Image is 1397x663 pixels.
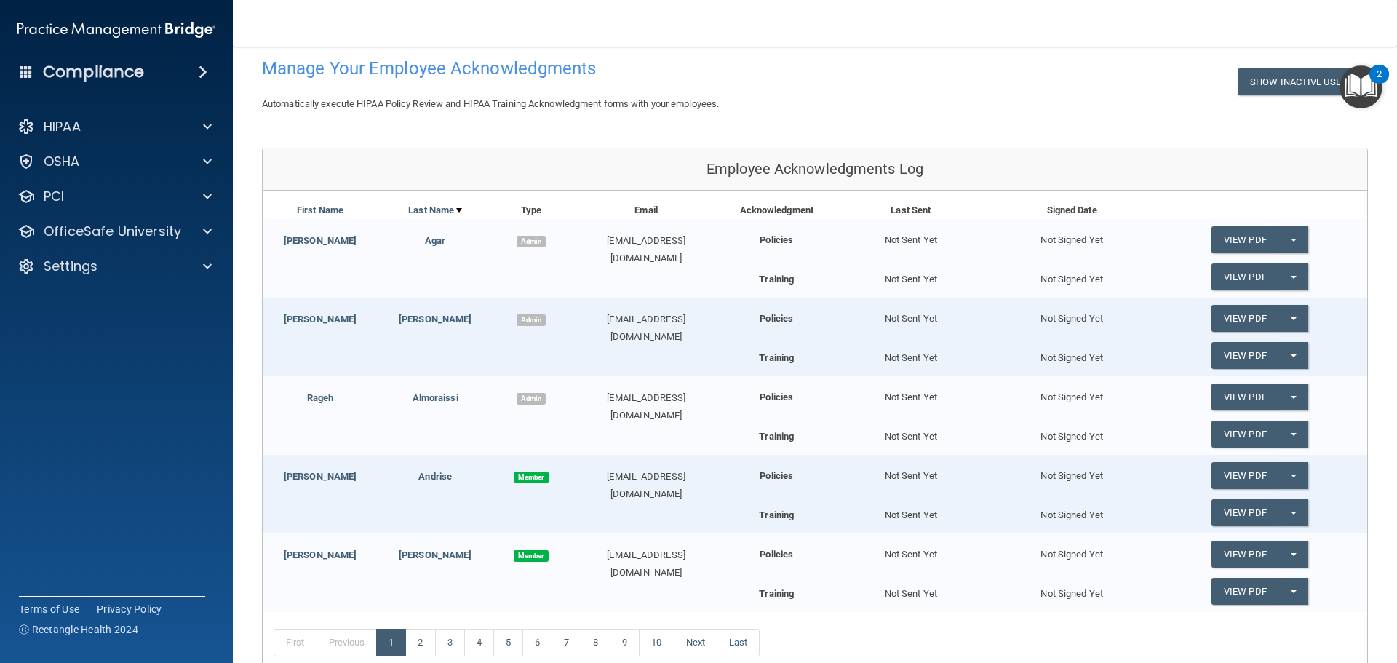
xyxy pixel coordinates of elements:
[991,263,1152,288] div: Not Signed Yet
[376,629,406,656] a: 1
[408,202,462,219] a: Last Name
[570,468,723,503] div: [EMAIL_ADDRESS][DOMAIN_NAME]
[991,219,1152,249] div: Not Signed Yet
[399,314,471,325] a: [PERSON_NAME]
[1211,263,1278,290] a: View PDF
[413,392,458,403] a: Almoraissi
[830,533,991,563] div: Not Sent Yet
[44,188,64,205] p: PCI
[830,376,991,406] div: Not Sent Yet
[674,629,717,656] a: Next
[418,471,452,482] a: Andrise
[44,118,81,135] p: HIPAA
[1211,305,1278,332] a: View PDF
[610,629,640,656] a: 9
[317,629,378,656] a: Previous
[17,118,212,135] a: HIPAA
[425,235,445,246] a: Agar
[1377,74,1382,93] div: 2
[830,219,991,249] div: Not Sent Yet
[830,499,991,524] div: Not Sent Yet
[17,15,215,44] img: PMB logo
[991,578,1152,603] div: Not Signed Yet
[44,223,181,240] p: OfficeSafe University
[284,471,357,482] a: [PERSON_NAME]
[991,376,1152,406] div: Not Signed Yet
[43,62,144,82] h4: Compliance
[570,232,723,267] div: [EMAIL_ADDRESS][DOMAIN_NAME]
[759,588,794,599] b: Training
[263,148,1367,191] div: Employee Acknowledgments Log
[274,629,317,656] a: First
[570,202,723,219] div: Email
[464,629,494,656] a: 4
[17,223,212,240] a: OfficeSafe University
[284,314,357,325] a: [PERSON_NAME]
[991,202,1152,219] div: Signed Date
[517,314,546,326] span: Admin
[307,392,334,403] a: Rageh
[399,549,471,560] a: [PERSON_NAME]
[19,602,79,616] a: Terms of Use
[17,188,212,205] a: PCI
[1145,560,1380,618] iframe: Drift Widget Chat Controller
[435,629,465,656] a: 3
[991,499,1152,524] div: Not Signed Yet
[514,472,549,483] span: Member
[17,153,212,170] a: OSHA
[1211,421,1278,448] a: View PDF
[514,550,549,562] span: Member
[517,393,546,405] span: Admin
[830,263,991,288] div: Not Sent Yet
[97,602,162,616] a: Privacy Policy
[830,342,991,367] div: Not Sent Yet
[522,629,552,656] a: 6
[760,549,793,560] b: Policies
[581,629,610,656] a: 8
[991,342,1152,367] div: Not Signed Yet
[760,234,793,245] b: Policies
[570,389,723,424] div: [EMAIL_ADDRESS][DOMAIN_NAME]
[552,629,581,656] a: 7
[830,298,991,327] div: Not Sent Yet
[1211,384,1278,410] a: View PDF
[639,629,674,656] a: 10
[284,549,357,560] a: [PERSON_NAME]
[1340,65,1382,108] button: Open Resource Center, 2 new notifications
[1211,462,1278,489] a: View PDF
[297,202,343,219] a: First Name
[760,470,793,481] b: Policies
[830,578,991,603] div: Not Sent Yet
[830,455,991,485] div: Not Sent Yet
[759,352,794,363] b: Training
[830,421,991,445] div: Not Sent Yet
[405,629,435,656] a: 2
[1211,226,1278,253] a: View PDF
[44,258,97,275] p: Settings
[991,533,1152,563] div: Not Signed Yet
[991,455,1152,485] div: Not Signed Yet
[262,98,719,109] span: Automatically execute HIPAA Policy Review and HIPAA Training Acknowledgment forms with your emplo...
[44,153,80,170] p: OSHA
[991,421,1152,445] div: Not Signed Yet
[284,235,357,246] a: [PERSON_NAME]
[759,509,794,520] b: Training
[991,298,1152,327] div: Not Signed Yet
[19,622,138,637] span: Ⓒ Rectangle Health 2024
[759,431,794,442] b: Training
[760,313,793,324] b: Policies
[517,236,546,247] span: Admin
[17,258,212,275] a: Settings
[1211,342,1278,369] a: View PDF
[830,202,991,219] div: Last Sent
[723,202,831,219] div: Acknowledgment
[1211,499,1278,526] a: View PDF
[717,629,760,656] a: Last
[759,274,794,285] b: Training
[570,547,723,581] div: [EMAIL_ADDRESS][DOMAIN_NAME]
[570,311,723,346] div: [EMAIL_ADDRESS][DOMAIN_NAME]
[493,202,569,219] div: Type
[1211,541,1278,568] a: View PDF
[1238,68,1364,95] button: Show Inactive Users
[262,59,898,78] h4: Manage Your Employee Acknowledgments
